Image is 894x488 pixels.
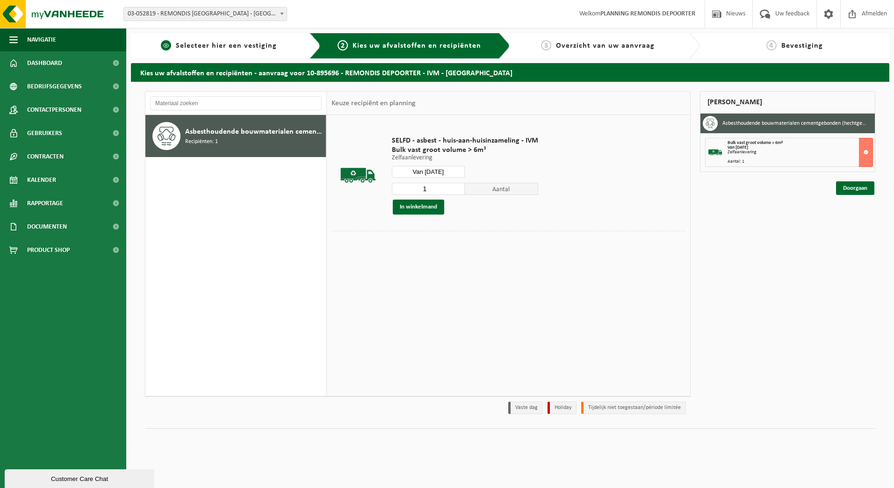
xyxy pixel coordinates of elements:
[123,7,287,21] span: 03-052819 - REMONDIS WEST-VLAANDEREN - OOSTENDE
[185,137,218,146] span: Recipiënten: 1
[161,40,171,50] span: 1
[338,40,348,50] span: 2
[131,63,889,81] h2: Kies uw afvalstoffen en recipiënten - aanvraag voor 10-895696 - REMONDIS DEPOORTER - IVM - [GEOGR...
[136,40,302,51] a: 1Selecteer hier een vestiging
[392,145,538,155] span: Bulk vast groot volume > 6m³
[124,7,287,21] span: 03-052819 - REMONDIS WEST-VLAANDEREN - OOSTENDE
[27,122,62,145] span: Gebruikers
[27,168,56,192] span: Kalender
[393,200,444,215] button: In winkelmand
[353,42,481,50] span: Kies uw afvalstoffen en recipiënten
[27,98,81,122] span: Contactpersonen
[781,42,823,50] span: Bevestiging
[600,10,695,17] strong: PLANNING REMONDIS DEPOORTER
[27,215,67,238] span: Documenten
[27,28,56,51] span: Navigatie
[766,40,777,50] span: 4
[176,42,277,50] span: Selecteer hier een vestiging
[541,40,551,50] span: 3
[548,402,577,414] li: Holiday
[145,115,326,157] button: Asbesthoudende bouwmaterialen cementgebonden (hechtgebonden) Recipiënten: 1
[508,402,543,414] li: Vaste dag
[150,96,322,110] input: Materiaal zoeken
[465,183,538,195] span: Aantal
[27,238,70,262] span: Product Shop
[392,166,465,178] input: Selecteer datum
[700,91,876,114] div: [PERSON_NAME]
[728,150,873,155] div: Zelfaanlevering
[728,145,748,150] strong: Van [DATE]
[27,75,82,98] span: Bedrijfsgegevens
[836,181,874,195] a: Doorgaan
[392,155,538,161] p: Zelfaanlevering
[722,116,868,131] h3: Asbesthoudende bouwmaterialen cementgebonden (hechtgebonden)
[327,92,420,115] div: Keuze recipiënt en planning
[728,159,873,164] div: Aantal: 1
[728,140,783,145] span: Bulk vast groot volume > 6m³
[185,126,324,137] span: Asbesthoudende bouwmaterialen cementgebonden (hechtgebonden)
[581,402,686,414] li: Tijdelijk niet toegestaan/période limitée
[27,192,63,215] span: Rapportage
[27,51,62,75] span: Dashboard
[5,467,156,488] iframe: chat widget
[556,42,655,50] span: Overzicht van uw aanvraag
[27,145,64,168] span: Contracten
[392,136,538,145] span: SELFD - asbest - huis-aan-huisinzameling - IVM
